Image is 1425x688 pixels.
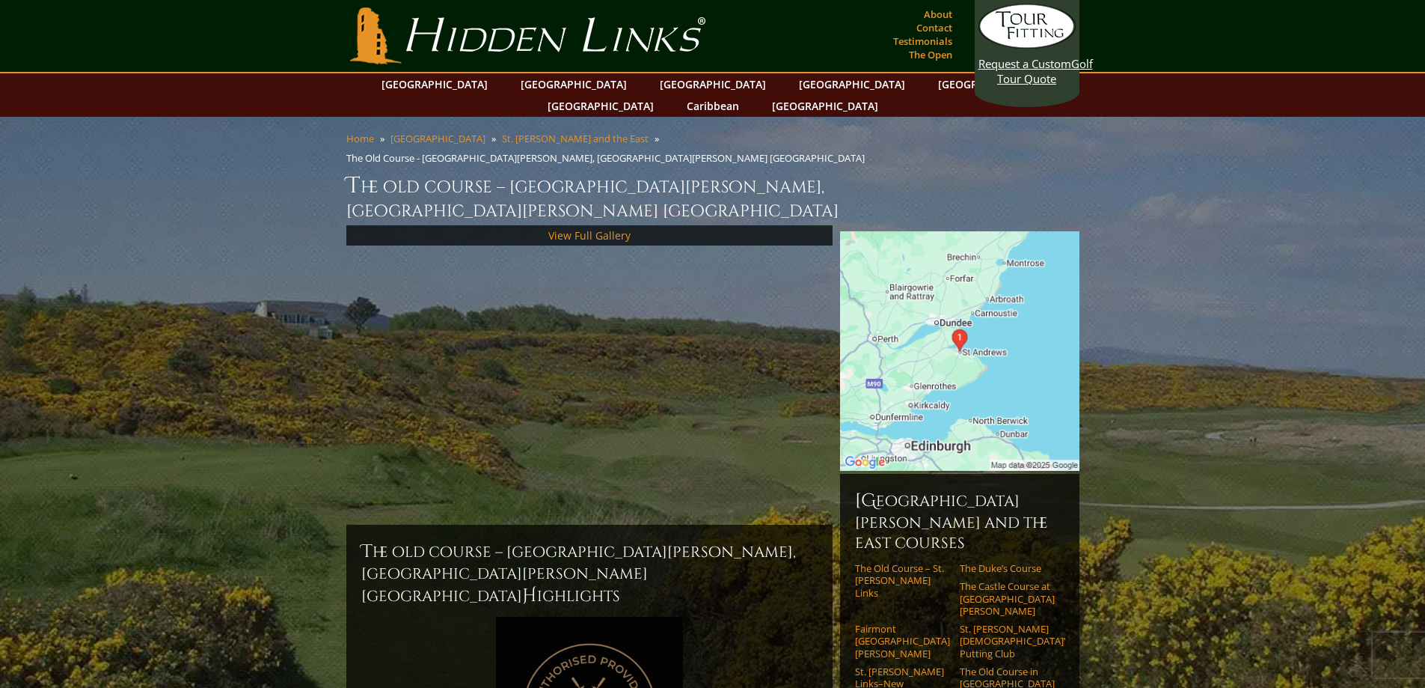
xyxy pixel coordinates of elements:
a: View Full Gallery [548,228,631,243]
a: [GEOGRAPHIC_DATA] [764,95,886,117]
a: Testimonials [889,31,956,52]
a: The Open [905,44,956,65]
li: The Old Course - [GEOGRAPHIC_DATA][PERSON_NAME], [GEOGRAPHIC_DATA][PERSON_NAME] [GEOGRAPHIC_DATA] [346,151,871,165]
a: [GEOGRAPHIC_DATA] [390,132,485,145]
a: The Duke’s Course [960,562,1055,574]
a: St. [PERSON_NAME] and the East [502,132,649,145]
a: St. [PERSON_NAME] [DEMOGRAPHIC_DATA]’ Putting Club [960,623,1055,660]
a: Caribbean [679,95,747,117]
span: H [522,584,537,608]
a: About [920,4,956,25]
a: Home [346,132,374,145]
a: [GEOGRAPHIC_DATA] [931,73,1052,95]
a: [GEOGRAPHIC_DATA] [791,73,913,95]
span: Request a Custom [978,56,1071,71]
a: Fairmont [GEOGRAPHIC_DATA][PERSON_NAME] [855,623,950,660]
a: [GEOGRAPHIC_DATA] [652,73,773,95]
a: The Old Course – St. [PERSON_NAME] Links [855,562,950,599]
h6: [GEOGRAPHIC_DATA][PERSON_NAME] and the East Courses [855,489,1064,553]
img: Google Map of St Andrews Links, St Andrews, United Kingdom [840,231,1079,471]
h2: The Old Course – [GEOGRAPHIC_DATA][PERSON_NAME], [GEOGRAPHIC_DATA][PERSON_NAME] [GEOGRAPHIC_DATA]... [361,540,818,608]
a: Request a CustomGolf Tour Quote [978,4,1076,86]
h1: The Old Course – [GEOGRAPHIC_DATA][PERSON_NAME], [GEOGRAPHIC_DATA][PERSON_NAME] [GEOGRAPHIC_DATA] [346,171,1079,222]
a: Contact [913,17,956,38]
a: The Castle Course at [GEOGRAPHIC_DATA][PERSON_NAME] [960,580,1055,617]
a: [GEOGRAPHIC_DATA] [540,95,661,117]
a: [GEOGRAPHIC_DATA] [374,73,495,95]
a: [GEOGRAPHIC_DATA] [513,73,634,95]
